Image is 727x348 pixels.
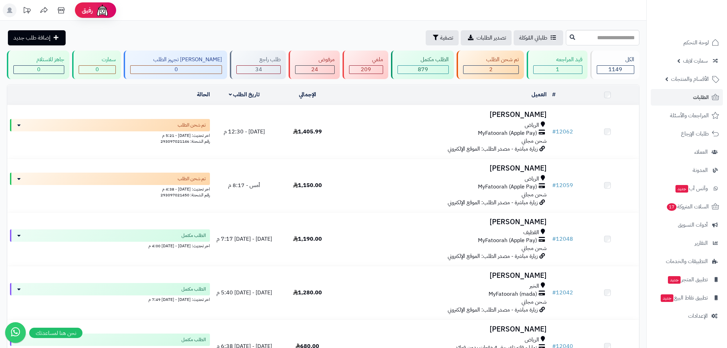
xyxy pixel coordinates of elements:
span: 1,405.99 [293,128,322,136]
div: الكل [597,56,634,64]
a: #12059 [552,181,573,189]
span: 34 [255,65,262,74]
a: الإعدادات [651,308,723,324]
span: تم شحن الطلب [178,122,206,129]
a: الإجمالي [299,90,316,99]
span: # [552,235,556,243]
span: تصفية [440,34,453,42]
span: 24 [311,65,318,74]
span: # [552,289,556,297]
a: السلات المتروكة17 [651,198,723,215]
div: 879 [398,66,448,74]
span: الإعدادات [688,311,708,321]
a: طلباتي المُوكلة [514,30,563,45]
h3: [PERSON_NAME] [342,218,547,226]
div: [PERSON_NAME] تجهيز الطلب [130,56,222,64]
img: logo-2.png [680,14,720,28]
span: وآتس آب [675,184,708,193]
a: المدونة [651,162,723,178]
span: 1149 [608,65,622,74]
div: سمارت [79,56,116,64]
h3: [PERSON_NAME] [342,325,547,333]
span: شحن مجاني [522,298,547,306]
a: قيد المراجعه 1 [525,51,589,79]
span: زيارة مباشرة - مصدر الطلب: الموقع الإلكتروني [448,145,538,153]
span: الطلب مكتمل [181,232,206,239]
span: 1,280.00 [293,289,322,297]
span: 1 [556,65,559,74]
a: تم شحن الطلب 2 [455,51,525,79]
span: 0 [96,65,99,74]
span: العملاء [694,147,708,157]
div: مرفوض [295,56,334,64]
div: 1 [534,66,582,74]
div: 0 [131,66,222,74]
a: أدوات التسويق [651,217,723,233]
span: الرياض [525,121,539,129]
button: تصفية [426,30,459,45]
a: #12062 [552,128,573,136]
span: لوحة التحكم [683,38,709,47]
a: وآتس آبجديد [651,180,723,197]
a: سمارت 0 [71,51,122,79]
div: اخر تحديث: [DATE] - [DATE] 4:00 م [10,242,210,249]
div: طلب راجع [236,56,281,64]
h3: [PERSON_NAME] [342,111,547,119]
span: التطبيقات والخدمات [666,257,708,266]
span: شحن مجاني [522,244,547,252]
span: 1,190.00 [293,235,322,243]
span: شحن مجاني [522,191,547,199]
a: تصدير الطلبات [461,30,512,45]
span: MyFatoorah (Apple Pay) [478,129,537,137]
span: الأقسام والمنتجات [671,74,709,84]
a: ملغي 209 [341,51,390,79]
a: مرفوض 24 [287,51,341,79]
span: 17 [667,203,676,211]
span: إضافة طلب جديد [13,34,51,42]
span: الخبر [529,282,539,290]
span: السلات المتروكة [666,202,709,211]
span: MyFatoorah (Apple Pay) [478,237,537,244]
span: القطيف [523,229,539,237]
div: 209 [349,66,383,74]
a: تاريخ الطلب [229,90,260,99]
a: # [552,90,556,99]
span: MyFatoorah (Apple Pay) [478,183,537,191]
span: رفيق [82,6,93,14]
span: تم شحن الطلب [178,175,206,182]
a: التقارير [651,235,723,251]
a: #12048 [552,235,573,243]
div: قيد المراجعه [533,56,582,64]
a: الطلبات [651,89,723,106]
span: التقارير [695,238,708,248]
div: تم شحن الطلب [463,56,519,64]
span: [DATE] - [DATE] 5:40 م [216,289,272,297]
a: إضافة طلب جديد [8,30,66,45]
a: تطبيق المتجرجديد [651,271,723,288]
div: الطلب مكتمل [398,56,449,64]
span: زيارة مباشرة - مصدر الطلب: الموقع الإلكتروني [448,198,538,207]
div: 34 [237,66,280,74]
div: ملغي [349,56,383,64]
a: [PERSON_NAME] تجهيز الطلب 0 [122,51,228,79]
span: تطبيق المتجر [667,275,708,284]
span: الطلب مكتمل [181,286,206,293]
span: 1,150.00 [293,181,322,189]
span: # [552,128,556,136]
div: 0 [14,66,64,74]
div: 2 [463,66,518,74]
span: طلبات الإرجاع [681,129,709,139]
img: ai-face.png [96,3,109,17]
div: اخر تحديث: [DATE] - [DATE] 7:49 م [10,295,210,303]
span: 2 [489,65,493,74]
span: تصدير الطلبات [477,34,506,42]
span: MyFatoorah (mada) [489,290,537,298]
span: رقم الشحنة: 293097021146 [160,138,210,144]
span: جديد [661,294,673,302]
a: التطبيقات والخدمات [651,253,723,270]
span: شحن مجاني [522,137,547,145]
span: طلباتي المُوكلة [519,34,547,42]
span: تطبيق نقاط البيع [660,293,708,303]
span: الرياض [525,175,539,183]
a: تحديثات المنصة [18,3,35,19]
